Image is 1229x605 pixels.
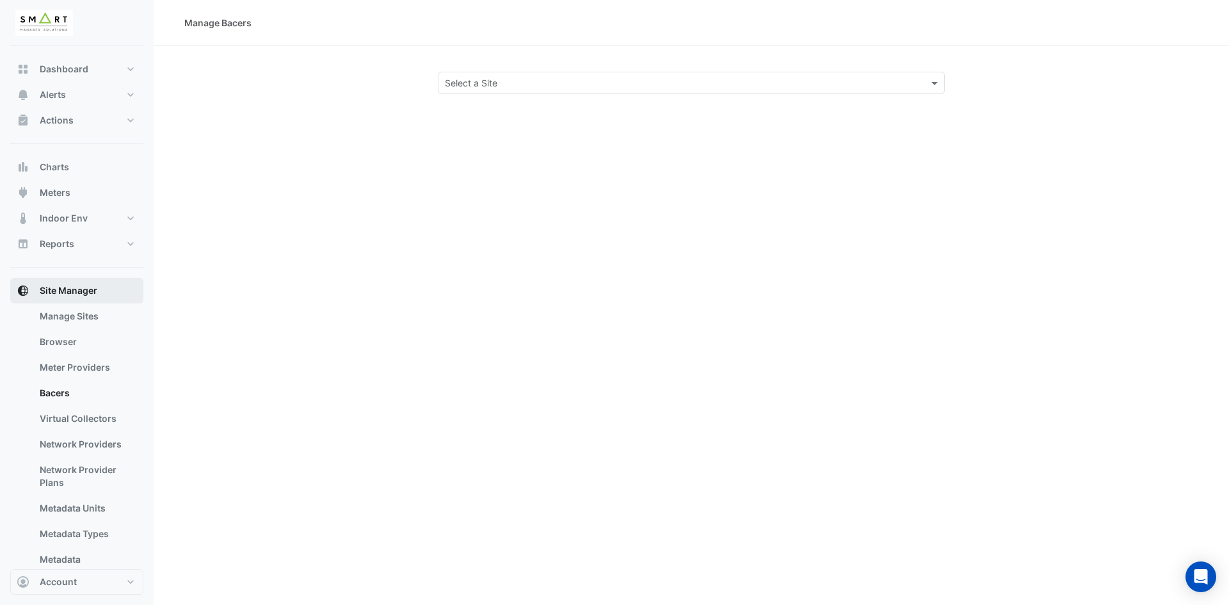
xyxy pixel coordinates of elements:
[40,576,77,588] span: Account
[10,154,143,180] button: Charts
[40,212,88,225] span: Indoor Env
[17,63,29,76] app-icon: Dashboard
[10,108,143,133] button: Actions
[29,406,143,432] a: Virtual Collectors
[10,82,143,108] button: Alerts
[10,278,143,303] button: Site Manager
[17,114,29,127] app-icon: Actions
[40,161,69,173] span: Charts
[10,56,143,82] button: Dashboard
[10,569,143,595] button: Account
[184,16,252,29] div: Manage Bacers
[29,521,143,547] a: Metadata Types
[10,231,143,257] button: Reports
[29,496,143,521] a: Metadata Units
[29,432,143,457] a: Network Providers
[29,457,143,496] a: Network Provider Plans
[17,161,29,173] app-icon: Charts
[10,180,143,206] button: Meters
[10,206,143,231] button: Indoor Env
[40,238,74,250] span: Reports
[17,88,29,101] app-icon: Alerts
[1185,561,1216,592] div: Open Intercom Messenger
[17,212,29,225] app-icon: Indoor Env
[40,186,70,199] span: Meters
[40,284,97,297] span: Site Manager
[29,303,143,329] a: Manage Sites
[29,547,143,572] a: Metadata
[40,63,88,76] span: Dashboard
[29,355,143,380] a: Meter Providers
[40,114,74,127] span: Actions
[29,380,143,406] a: Bacers
[15,10,73,36] img: Company Logo
[40,88,66,101] span: Alerts
[17,284,29,297] app-icon: Site Manager
[29,329,143,355] a: Browser
[17,238,29,250] app-icon: Reports
[17,186,29,199] app-icon: Meters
